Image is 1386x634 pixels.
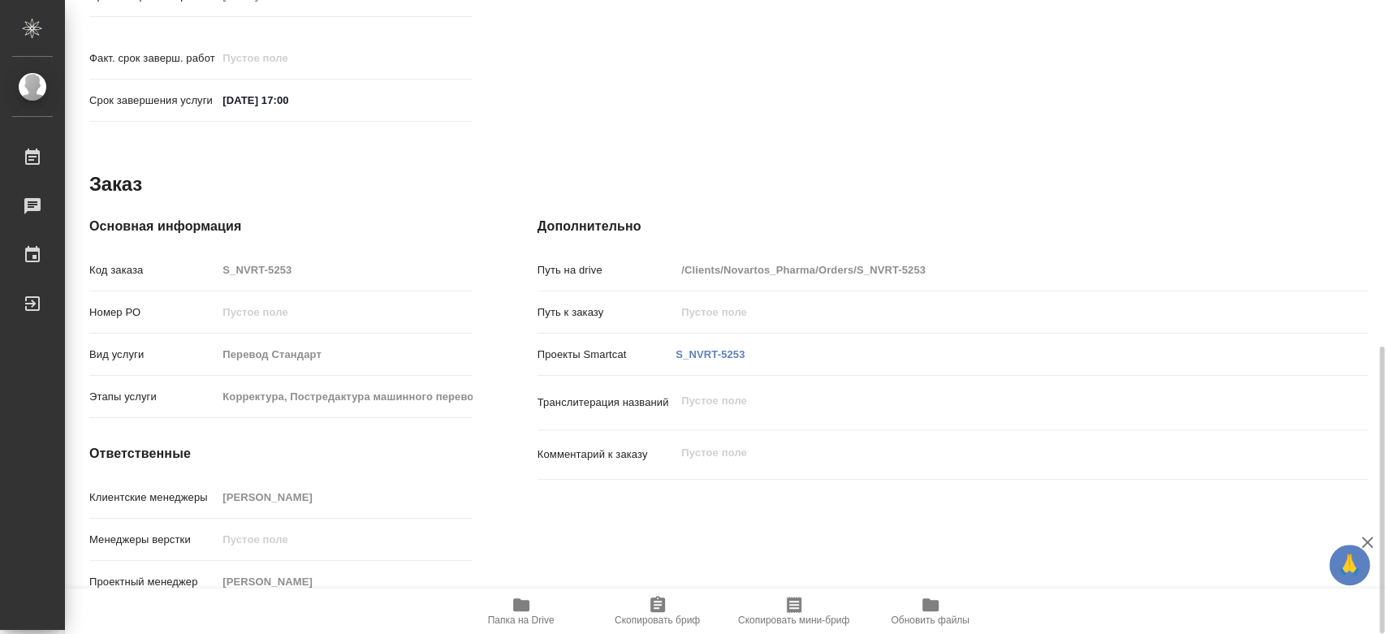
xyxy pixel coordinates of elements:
[89,574,217,590] p: Проектный менеджер
[89,262,217,278] p: Код заказа
[538,395,676,411] p: Транслитерация названий
[676,258,1298,282] input: Пустое поле
[488,615,555,626] span: Папка на Drive
[1329,545,1370,585] button: 🙏
[217,528,472,551] input: Пустое поле
[1336,548,1363,582] span: 🙏
[89,490,217,506] p: Клиентские менеджеры
[89,217,473,236] h4: Основная информация
[538,347,676,363] p: Проекты Smartcat
[891,615,969,626] span: Обновить файлы
[453,589,589,634] button: Папка на Drive
[89,347,217,363] p: Вид услуги
[538,446,676,463] p: Комментарий к заказу
[217,258,472,282] input: Пустое поле
[217,46,359,70] input: Пустое поле
[676,348,745,360] a: S_NVRT-5253
[217,570,472,593] input: Пустое поле
[217,385,472,408] input: Пустое поле
[589,589,726,634] button: Скопировать бриф
[726,589,862,634] button: Скопировать мини-бриф
[217,343,472,366] input: Пустое поле
[676,300,1298,324] input: Пустое поле
[538,304,676,321] p: Путь к заказу
[89,93,217,109] p: Срок завершения услуги
[615,615,700,626] span: Скопировать бриф
[217,88,359,112] input: ✎ Введи что-нибудь
[89,389,217,405] p: Этапы услуги
[538,217,1368,236] h4: Дополнительно
[89,50,217,67] p: Факт. срок заверш. работ
[538,262,676,278] p: Путь на drive
[89,171,142,197] h2: Заказ
[89,532,217,548] p: Менеджеры верстки
[738,615,849,626] span: Скопировать мини-бриф
[89,304,217,321] p: Номер РО
[89,444,473,464] h4: Ответственные
[217,300,472,324] input: Пустое поле
[217,485,472,509] input: Пустое поле
[862,589,999,634] button: Обновить файлы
